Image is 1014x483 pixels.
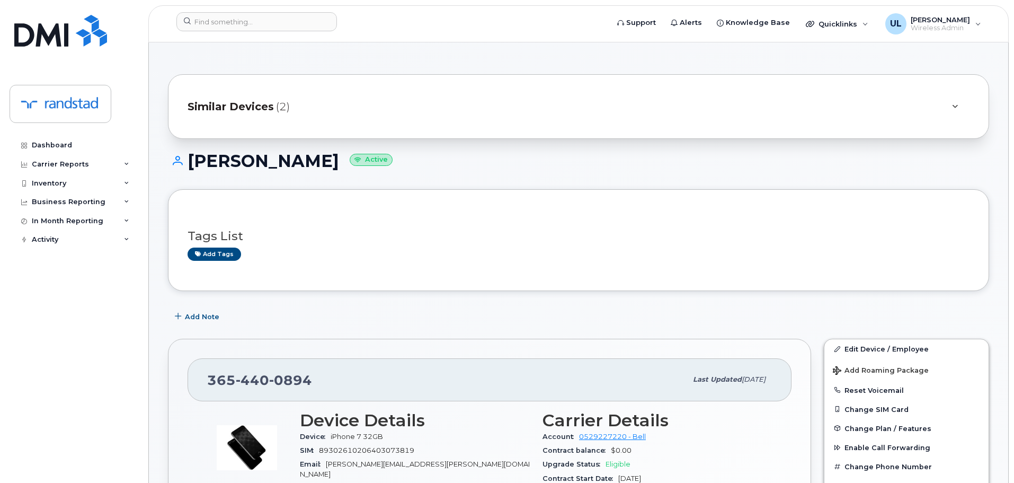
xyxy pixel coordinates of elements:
span: Add Roaming Package [833,366,929,376]
span: Device [300,433,331,441]
span: (2) [276,99,290,115]
span: Similar Devices [188,99,274,115]
span: 365 [207,372,312,388]
span: 89302610206403073819 [319,446,414,454]
img: image20231002-3703462-p7zgru.jpeg [215,416,279,480]
h3: Device Details [300,411,530,430]
a: Add tags [188,248,241,261]
span: Eligible [606,460,630,468]
span: Add Note [185,312,219,322]
button: Reset Voicemail [824,381,989,400]
button: Enable Call Forwarding [824,438,989,457]
button: Add Roaming Package [824,359,989,381]
span: SIM [300,446,319,454]
span: [DATE] [618,475,641,482]
span: Contract Start Date [542,475,618,482]
button: Add Note [168,307,228,326]
span: Change Plan / Features [844,424,931,432]
span: Contract balance [542,446,611,454]
span: Upgrade Status [542,460,606,468]
span: Enable Call Forwarding [844,444,930,452]
span: $0.00 [611,446,631,454]
span: 0894 [269,372,312,388]
span: [DATE] [742,375,766,383]
button: Change Phone Number [824,457,989,476]
button: Change SIM Card [824,400,989,419]
button: Change Plan / Features [824,419,989,438]
span: Account [542,433,579,441]
span: Last updated [693,375,742,383]
span: iPhone 7 32GB [331,433,383,441]
h1: [PERSON_NAME] [168,152,989,170]
a: Edit Device / Employee [824,339,989,358]
small: Active [350,154,393,166]
span: Email [300,460,326,468]
span: [PERSON_NAME][EMAIL_ADDRESS][PERSON_NAME][DOMAIN_NAME] [300,460,530,478]
h3: Tags List [188,230,969,243]
span: 440 [236,372,269,388]
h3: Carrier Details [542,411,772,430]
a: 0529227220 - Bell [579,433,646,441]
